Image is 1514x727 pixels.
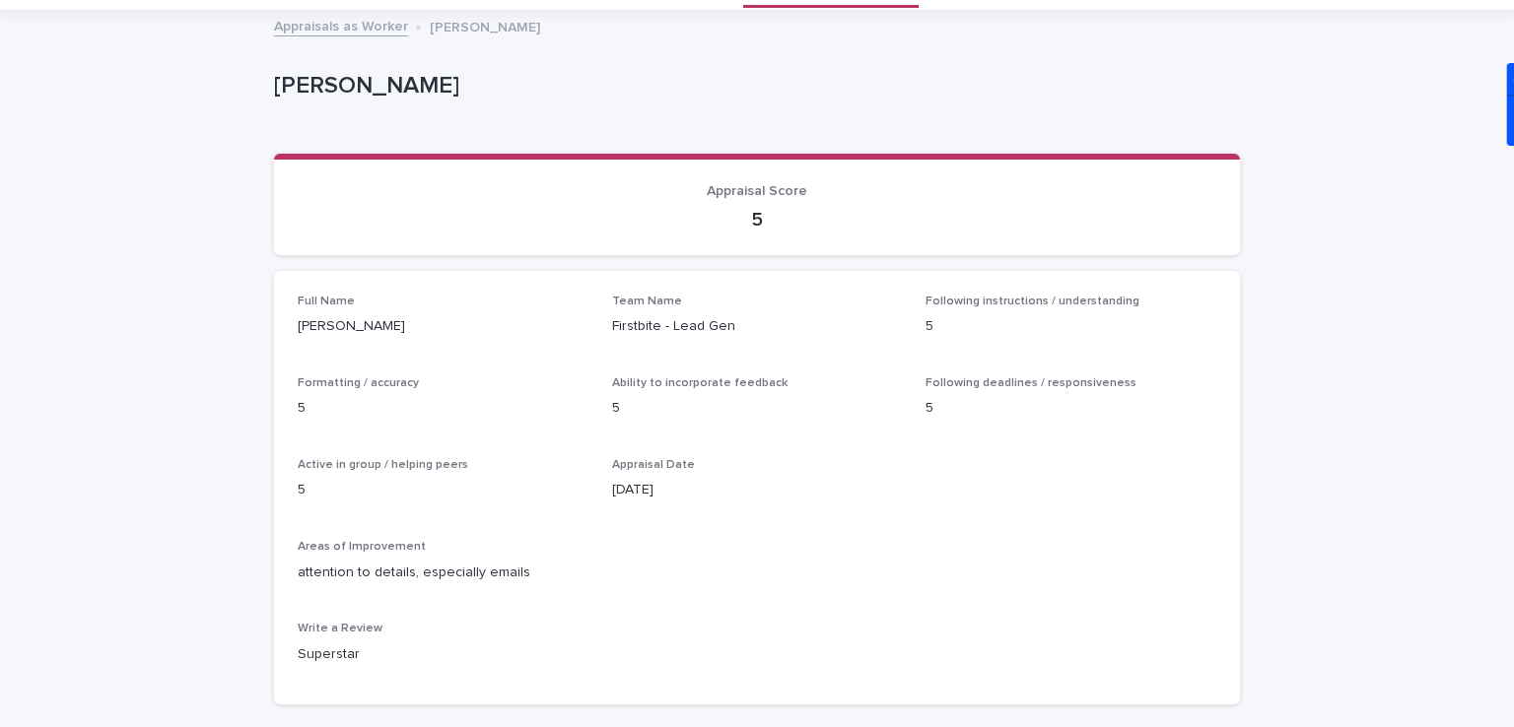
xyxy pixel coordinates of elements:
[612,316,903,337] p: Firstbite - Lead Gen
[926,296,1139,307] span: Following instructions / understanding
[298,644,1216,665] p: Superstar
[926,377,1136,389] span: Following deadlines / responsiveness
[612,296,682,307] span: Team Name
[612,459,695,471] span: Appraisal Date
[274,72,1232,100] p: [PERSON_NAME]
[298,562,1216,583] p: attention to details, especially emails
[298,398,588,419] p: 5
[430,15,540,36] p: [PERSON_NAME]
[612,377,788,389] span: Ability to incorporate feedback
[707,184,807,198] span: Appraisal Score
[298,208,1216,231] p: 5
[926,398,1216,419] p: 5
[298,296,355,307] span: Full Name
[298,316,588,337] p: [PERSON_NAME]
[926,316,1216,337] p: 5
[298,541,426,553] span: Areas of Improvement
[298,377,419,389] span: Formatting / accuracy
[612,480,903,500] p: [DATE]
[298,459,468,471] span: Active in group / helping peers
[274,14,408,36] a: Appraisals as Worker
[298,480,588,500] p: 5
[612,398,903,419] p: 5
[298,623,382,634] span: Write a Review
